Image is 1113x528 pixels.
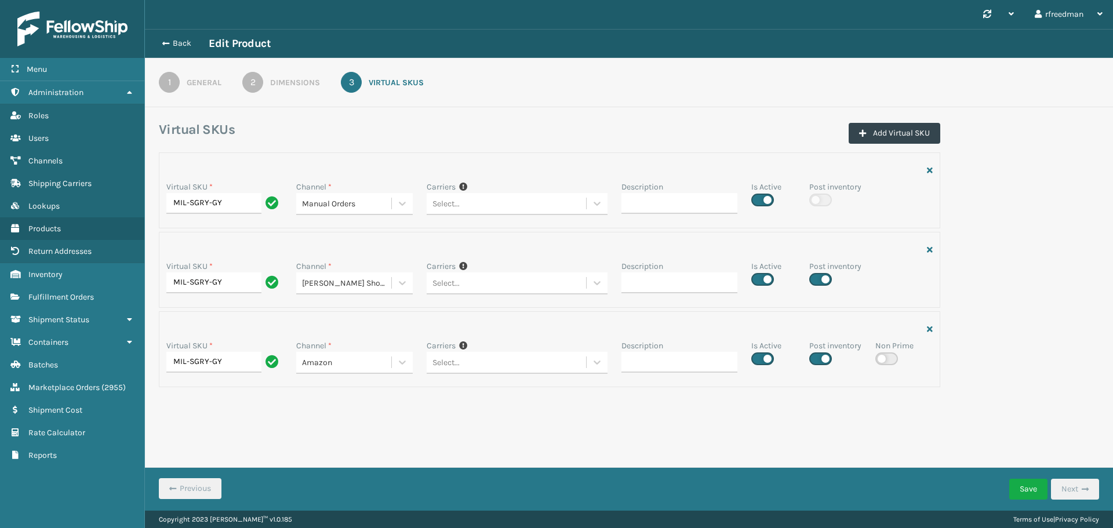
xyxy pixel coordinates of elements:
[27,64,47,74] span: Menu
[28,292,94,302] span: Fulfillment Orders
[166,340,213,352] label: Virtual SKU
[155,38,209,49] button: Back
[101,383,126,392] span: ( 2955 )
[166,181,213,193] label: Virtual SKU
[159,72,180,93] div: 1
[809,340,861,352] label: Post inventory
[17,12,128,46] img: logo
[28,360,58,370] span: Batches
[849,123,940,144] button: Add Virtual SKU
[28,224,61,234] span: Products
[28,201,60,211] span: Lookups
[621,340,663,352] label: Description
[270,77,320,89] div: Dimensions
[427,260,456,272] label: Carriers
[28,405,82,415] span: Shipment Cost
[28,337,68,347] span: Containers
[28,450,57,460] span: Reports
[28,156,63,166] span: Channels
[28,111,49,121] span: Roles
[369,77,424,89] div: Virtual SKUs
[427,340,456,352] label: Carriers
[1013,511,1099,528] div: |
[28,88,83,97] span: Administration
[621,260,663,272] label: Description
[875,340,914,352] label: Non Prime
[1009,479,1047,500] button: Save
[302,277,392,289] div: [PERSON_NAME] Shopify
[809,181,861,193] label: Post inventory
[209,37,271,50] h3: Edit Product
[432,198,460,210] div: Select...
[159,511,292,528] p: Copyright 2023 [PERSON_NAME]™ v 1.0.185
[621,181,663,193] label: Description
[28,179,92,188] span: Shipping Carriers
[1013,515,1053,523] a: Terms of Use
[166,260,213,272] label: Virtual SKU
[28,270,63,279] span: Inventory
[28,133,49,143] span: Users
[28,428,85,438] span: Rate Calculator
[28,246,92,256] span: Return Addresses
[432,356,460,369] div: Select...
[427,181,456,193] label: Carriers
[1051,479,1099,500] button: Next
[159,121,235,139] h3: Virtual SKUs
[296,181,332,193] label: Channel
[1055,515,1099,523] a: Privacy Policy
[242,72,263,93] div: 2
[187,77,221,89] div: General
[432,277,460,289] div: Select...
[341,72,362,93] div: 3
[751,340,781,352] label: Is Active
[809,260,861,272] label: Post inventory
[302,356,392,369] div: Amazon
[159,478,221,499] button: Previous
[751,260,781,272] label: Is Active
[296,260,332,272] label: Channel
[28,383,100,392] span: Marketplace Orders
[302,198,392,210] div: Manual Orders
[28,315,89,325] span: Shipment Status
[751,181,781,193] label: Is Active
[296,340,332,352] label: Channel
